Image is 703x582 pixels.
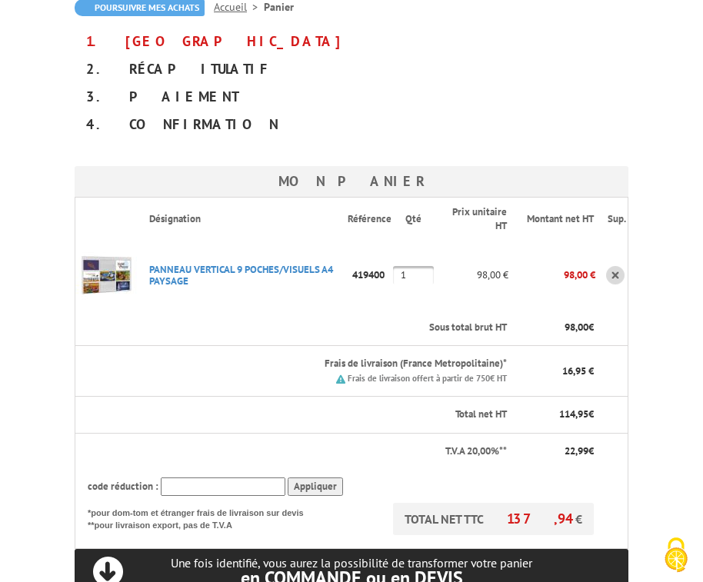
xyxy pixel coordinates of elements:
[507,510,575,527] span: 137,94
[75,111,628,138] div: 4. Confirmation
[75,166,628,197] h3: Mon panier
[562,364,594,377] span: 16,95 €
[88,407,507,422] p: Total net HT
[336,374,345,384] img: picto.png
[446,205,507,234] p: Prix unitaire HT
[348,373,507,384] small: Frais de livraison offert à partir de 750€ HT
[75,244,137,306] img: PANNEAU VERTICAL 9 POCHES/VISUELS A4 PAYSAGE
[595,197,628,241] th: Sup.
[137,197,348,241] th: Désignation
[521,321,594,335] p: €
[657,536,695,574] img: Cookies (fenêtre modale)
[75,28,628,55] div: 1. [GEOGRAPHIC_DATA]
[88,444,507,459] p: T.V.A 20,00%**
[288,477,343,497] input: Appliquer
[348,261,393,288] p: 419400
[393,503,594,535] p: TOTAL NET TTC €
[521,444,594,459] p: €
[348,212,391,227] p: Référence
[649,530,703,582] button: Cookies (fenêtre modale)
[75,83,628,111] div: 3. Paiement
[88,480,158,493] span: code réduction :
[75,55,628,83] div: 2. Récapitulatif
[149,263,333,288] a: PANNEAU VERTICAL 9 POCHES/VISUELS A4 PAYSAGE
[565,321,588,334] span: 98,00
[393,197,434,241] th: Qté
[149,357,507,371] p: Frais de livraison (France Metropolitaine)*
[88,503,318,531] p: *pour dom-tom et étranger frais de livraison sur devis **pour livraison export, pas de T.V.A
[521,407,594,422] p: €
[434,261,508,288] p: 98,00 €
[521,212,594,227] p: Montant net HT
[559,407,588,421] span: 114,95
[137,310,508,346] th: Sous total brut HT
[508,261,595,288] p: 98,00 €
[565,444,588,457] span: 22,99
